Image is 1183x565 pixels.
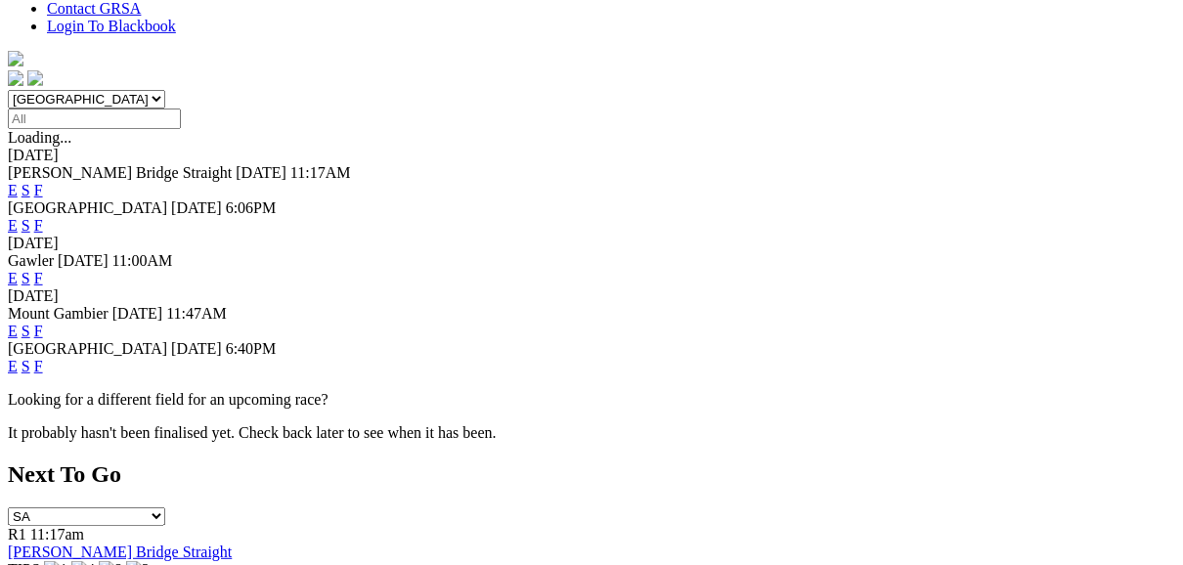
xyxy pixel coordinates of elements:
span: 6:06PM [226,199,277,216]
p: Looking for a different field for an upcoming race? [8,391,1175,409]
a: S [22,323,30,339]
span: [DATE] [58,252,109,269]
span: 11:00AM [112,252,173,269]
a: F [34,217,43,234]
span: Gawler [8,252,54,269]
span: [PERSON_NAME] Bridge Straight [8,164,232,181]
span: Loading... [8,129,71,146]
a: E [8,217,18,234]
span: [DATE] [112,305,163,322]
span: [DATE] [236,164,286,181]
a: Login To Blackbook [47,18,176,34]
a: S [22,182,30,198]
img: twitter.svg [27,70,43,86]
span: 11:17AM [290,164,351,181]
partial: It probably hasn't been finalised yet. Check back later to see when it has been. [8,424,497,441]
h2: Next To Go [8,461,1175,488]
span: R1 [8,526,26,543]
input: Select date [8,109,181,129]
span: 11:47AM [166,305,227,322]
a: S [22,358,30,374]
div: [DATE] [8,147,1175,164]
a: E [8,323,18,339]
a: F [34,182,43,198]
a: [PERSON_NAME] Bridge Straight [8,543,232,560]
a: S [22,270,30,286]
span: [GEOGRAPHIC_DATA] [8,340,167,357]
span: [DATE] [171,340,222,357]
a: S [22,217,30,234]
span: [GEOGRAPHIC_DATA] [8,199,167,216]
a: F [34,270,43,286]
img: logo-grsa-white.png [8,51,23,66]
a: F [34,358,43,374]
div: [DATE] [8,235,1175,252]
a: E [8,270,18,286]
span: Mount Gambier [8,305,109,322]
a: E [8,358,18,374]
a: F [34,323,43,339]
span: [DATE] [171,199,222,216]
div: [DATE] [8,287,1175,305]
span: 6:40PM [226,340,277,357]
span: 11:17am [30,526,84,543]
a: E [8,182,18,198]
img: facebook.svg [8,70,23,86]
